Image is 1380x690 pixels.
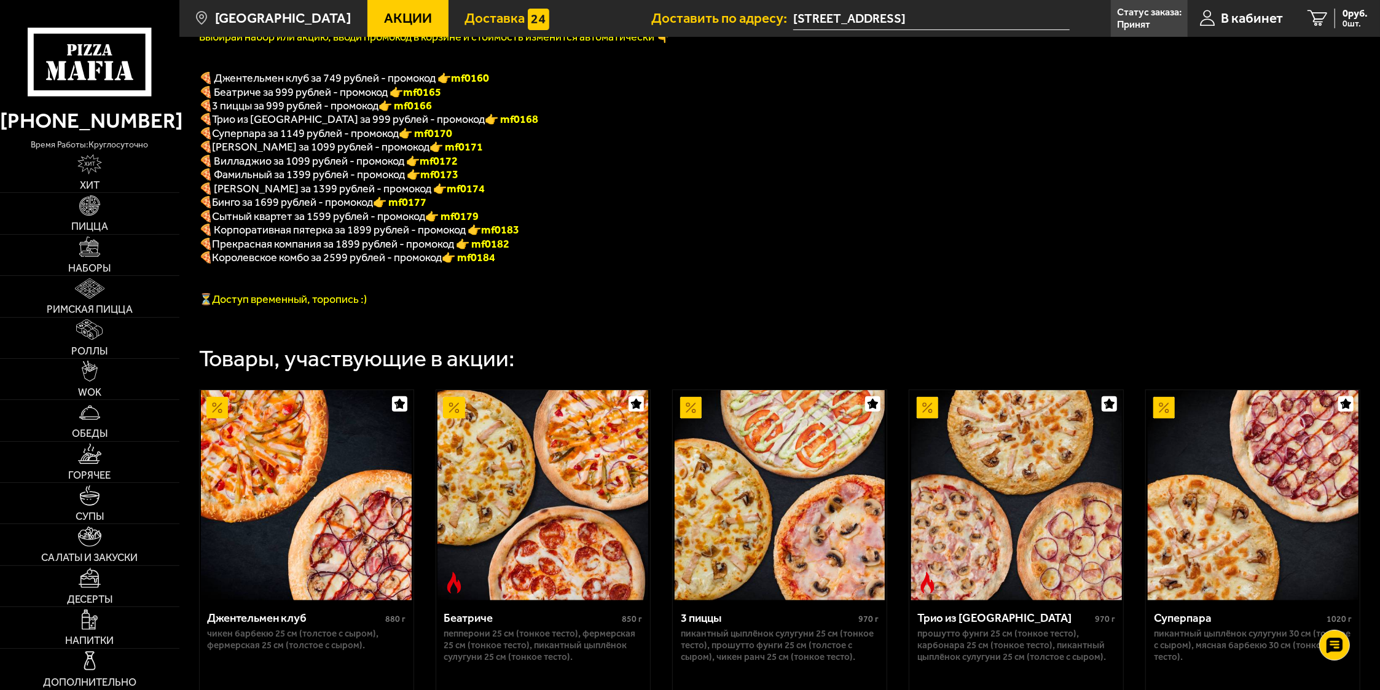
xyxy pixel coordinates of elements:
span: 🍕 Джентельмен клуб за 749 рублей - промокод 👉 [199,71,490,85]
b: mf0160 [452,71,490,85]
b: 👉 mf0179 [426,210,479,223]
a: АкционныйОстрое блюдоБеатриче [436,390,650,601]
span: Римская пицца [47,304,133,315]
span: Салаты и закуски [41,552,138,563]
img: Акционный [680,397,702,418]
img: Джентельмен клуб [201,390,412,601]
font: 🍕 [199,99,213,112]
p: Пикантный цыплёнок сулугуни 25 см (тонкое тесто), Прошутто Фунги 25 см (толстое с сыром), Чикен Р... [681,628,879,662]
span: Бинго за 1699 рублей - промокод [213,195,374,209]
p: Принят [1117,20,1150,29]
img: Трио из Рио [911,390,1122,601]
font: 🍕 [199,251,213,264]
b: 🍕 [199,210,213,223]
font: Выбирай набор или акцию, вводи промокод в корзине и стоимость изменится автоматически 👇 [199,30,670,44]
b: mf0183 [482,223,520,237]
span: 🍕 Вилладжио за 1099 рублей - промокод 👉 [199,154,458,168]
span: 🍕 [PERSON_NAME] за 1399 рублей - промокод 👉 [199,182,485,195]
span: Горячее [68,470,111,480]
font: 🍕 [199,127,213,140]
span: Обеды [72,428,108,439]
span: 970 г [1095,614,1115,624]
div: Трио из [GEOGRAPHIC_DATA] [917,611,1092,625]
span: 0 руб. [1343,9,1368,18]
span: Напитки [65,635,114,646]
p: Статус заказа: [1117,7,1182,17]
span: Трио из [GEOGRAPHIC_DATA] за 999 рублей - промокод [213,112,485,126]
p: Пепперони 25 см (тонкое тесто), Фермерская 25 см (тонкое тесто), Пикантный цыплёнок сулугуни 25 с... [444,628,642,662]
img: Острое блюдо [917,572,938,594]
b: mf0174 [447,182,485,195]
span: Наборы [68,263,111,273]
b: 🍕 [199,195,213,209]
span: Пицца [71,221,108,232]
font: 👉 mf0182 [457,237,510,251]
span: WOK [78,387,101,398]
img: Акционный [206,397,228,418]
span: 970 г [858,614,879,624]
span: Сытный квартет за 1599 рублей - промокод [213,210,426,223]
div: Суперпара [1154,611,1323,625]
a: АкционныйОстрое блюдоТрио из Рио [909,390,1123,601]
img: Беатриче [437,390,648,601]
span: Суперпара за 1149 рублей - промокод [213,127,399,140]
span: Хит [80,180,100,190]
span: [PERSON_NAME] за 1099 рублей - промокод [213,140,430,154]
img: Акционный [917,397,938,418]
img: Акционный [1153,397,1175,418]
font: 🍕 [199,112,213,126]
span: 🍕 Корпоративная пятерка за 1899 рублей - промокод 👉 [199,223,520,237]
img: Акционный [443,397,465,418]
font: 👉 mf0170 [399,127,453,140]
span: Королевское комбо за 2599 рублей - промокод [213,251,442,264]
b: mf0172 [420,154,458,168]
span: 880 г [385,614,406,624]
span: Супы [76,511,104,522]
span: 1020 г [1327,614,1352,624]
a: АкционныйСуперпара [1146,390,1360,601]
span: 850 г [622,614,642,624]
span: Десерты [67,594,112,605]
b: mf0173 [421,168,459,181]
span: Роллы [71,346,108,356]
span: ⏳Доступ временный, торопись :) [199,292,367,306]
img: 3 пиццы [675,390,885,601]
input: Ваш адрес доставки [793,7,1069,30]
p: Прошутто Фунги 25 см (тонкое тесто), Карбонара 25 см (тонкое тесто), Пикантный цыплёнок сулугуни ... [917,628,1115,662]
p: Пикантный цыплёнок сулугуни 30 см (толстое с сыром), Мясная Барбекю 30 см (тонкое тесто). [1154,628,1352,662]
span: Акции [384,12,432,25]
span: Доставка [465,12,525,25]
span: 🍕 Беатриче за 999 рублей - промокод 👉 [199,85,442,99]
b: 🍕 [199,140,213,154]
img: Острое блюдо [443,572,465,594]
p: Чикен Барбекю 25 см (толстое с сыром), Фермерская 25 см (толстое с сыром). [207,628,405,651]
span: Прекрасная компания за 1899 рублей - промокод [213,237,457,251]
span: 3 пиццы за 999 рублей - промокод [213,99,379,112]
font: 👉 mf0168 [485,112,539,126]
span: Доставить по адресу: [651,12,793,25]
b: 👉 mf0177 [374,195,427,209]
img: Суперпара [1148,390,1358,601]
span: [GEOGRAPHIC_DATA] [215,12,351,25]
div: Беатриче [444,611,619,625]
span: В кабинет [1221,12,1283,25]
a: Акционный3 пиццы [673,390,887,601]
span: 0 шт. [1343,20,1368,28]
a: АкционныйДжентельмен клуб [200,390,414,601]
span: Дополнительно [43,677,136,688]
font: 👉 mf0166 [379,99,433,112]
span: Пулковское шоссе, 42к6 [793,7,1069,30]
span: 🍕 Фамильный за 1399 рублей - промокод 👉 [199,168,459,181]
div: Товары, участвующие в акции: [199,347,516,370]
img: 15daf4d41897b9f0e9f617042186c801.svg [528,9,549,30]
font: 🍕 [199,237,213,251]
font: 👉 mf0184 [442,251,496,264]
div: 3 пиццы [681,611,855,625]
div: Джентельмен клуб [207,611,382,625]
b: mf0165 [404,85,442,99]
b: 👉 mf0171 [430,140,484,154]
